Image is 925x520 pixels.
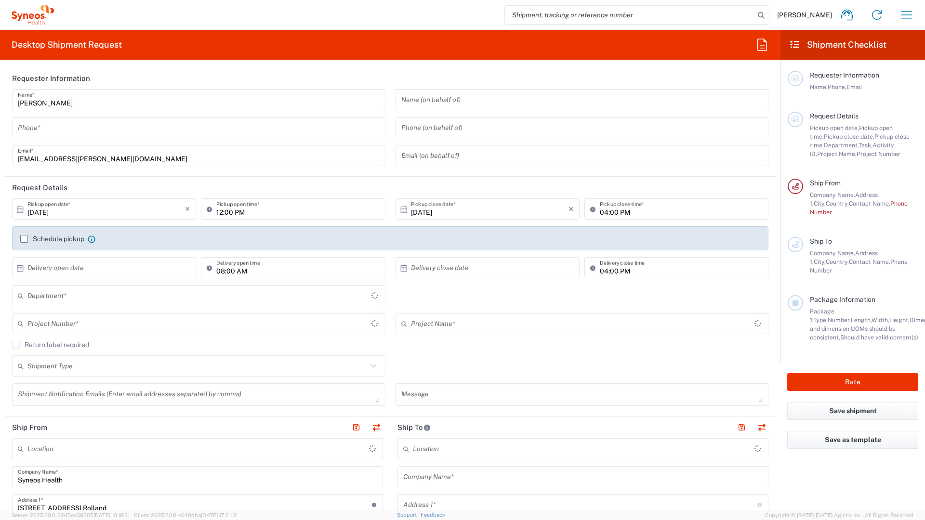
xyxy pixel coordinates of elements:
[12,74,90,83] h2: Requester Information
[814,200,826,207] span: City,
[810,308,834,324] span: Package 1:
[765,511,913,520] span: Copyright © [DATE]-[DATE] Agistix Inc., All Rights Reserved
[851,316,872,324] span: Length,
[789,39,886,51] h2: Shipment Checklist
[12,183,67,193] h2: Request Details
[185,201,190,217] i: ×
[12,341,89,349] label: Return label required
[810,191,855,198] span: Company Name,
[787,431,918,449] button: Save as template
[810,296,875,303] span: Package Information
[817,150,857,157] span: Project Name,
[824,142,859,149] span: Department,
[846,83,862,91] span: Email
[787,373,918,391] button: Rate
[840,334,918,341] span: Should have valid content(s)
[826,200,849,207] span: Country,
[810,71,879,79] span: Requester Information
[810,179,841,187] span: Ship From
[828,316,851,324] span: Number,
[810,124,859,131] span: Pickup open date,
[134,512,237,518] span: Client: 2025.20.0-e640dba
[505,6,754,24] input: Shipment, tracking or reference number
[859,142,872,149] span: Task,
[12,512,130,518] span: Server: 2025.20.0-32d5ea39505
[872,316,889,324] span: Width,
[810,237,832,245] span: Ship To
[93,512,130,518] span: [DATE] 10:18:31
[397,423,431,432] h2: Ship To
[20,235,84,243] label: Schedule pickup
[828,83,846,91] span: Phone,
[810,112,859,120] span: Request Details
[813,316,828,324] span: Type,
[12,423,47,432] h2: Ship From
[826,258,849,265] span: Country,
[814,258,826,265] span: City,
[787,402,918,420] button: Save shipment
[201,512,237,518] span: [DATE] 17:21:12
[857,150,900,157] span: Project Number
[849,258,890,265] span: Contact Name,
[849,200,890,207] span: Contact Name,
[889,316,910,324] span: Height,
[810,249,855,257] span: Company Name,
[12,39,122,51] h2: Desktop Shipment Request
[397,512,421,518] a: Support
[824,133,874,140] span: Pickup close date,
[810,83,828,91] span: Name,
[421,512,445,518] a: Feedback
[777,11,832,19] span: [PERSON_NAME]
[568,201,574,217] i: ×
